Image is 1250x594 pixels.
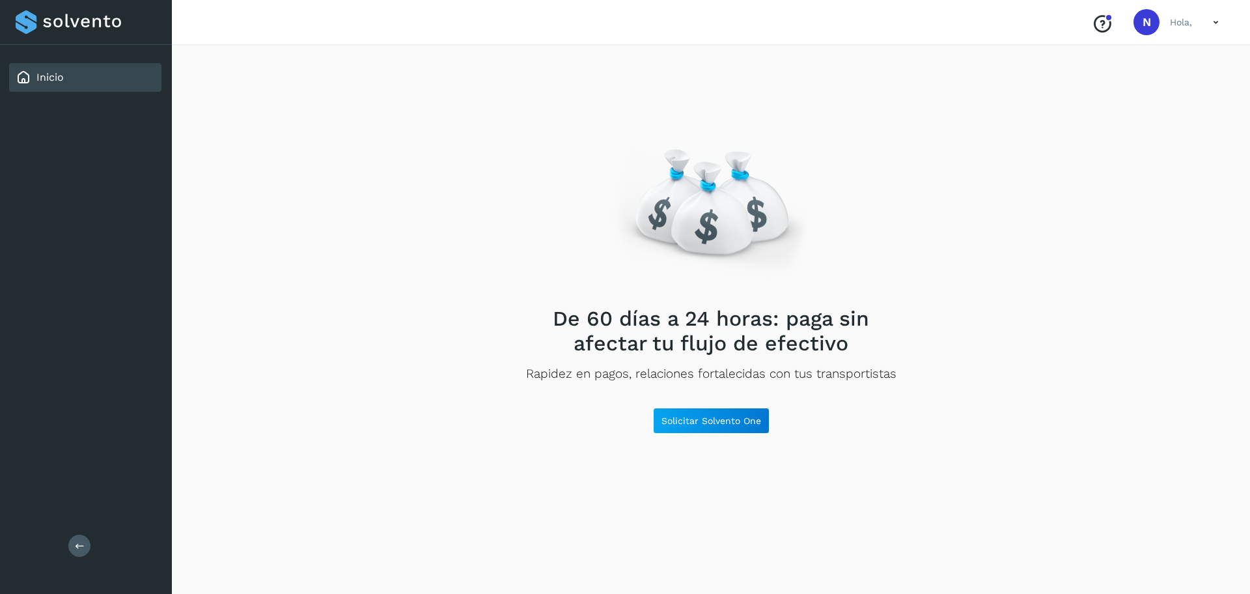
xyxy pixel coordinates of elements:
p: Hola, [1170,17,1192,28]
button: Solicitar Solvento One [653,408,770,434]
img: Empty state image [598,105,824,296]
a: Inicio [36,71,64,83]
p: Rapidez en pagos, relaciones fortalecidas con tus transportistas [526,367,896,382]
h2: De 60 días a 24 horas: paga sin afectar tu flujo de efectivo [525,306,896,356]
span: Solicitar Solvento One [661,416,761,425]
div: Inicio [9,63,161,92]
